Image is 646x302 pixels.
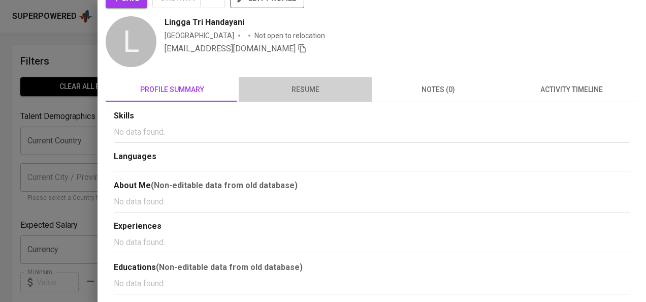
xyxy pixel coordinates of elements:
[165,31,234,41] div: [GEOGRAPHIC_DATA]
[156,262,303,272] b: (Non-editable data from old database)
[114,126,630,138] p: No data found.
[114,278,630,290] p: No data found.
[114,179,630,192] div: About Me
[378,83,499,96] span: notes (0)
[245,83,366,96] span: resume
[112,83,233,96] span: profile summary
[106,16,156,67] div: L
[151,180,298,190] b: (Non-editable data from old database)
[114,236,630,249] p: No data found.
[165,44,296,53] span: [EMAIL_ADDRESS][DOMAIN_NAME]
[165,16,244,28] span: Lingga Tri Handayani
[114,196,630,208] p: No data found.
[511,83,632,96] span: activity timeline
[114,221,630,232] div: Experiences
[114,261,630,274] div: Educations
[114,151,630,163] div: Languages
[254,31,325,41] p: Not open to relocation
[114,110,630,122] div: Skills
